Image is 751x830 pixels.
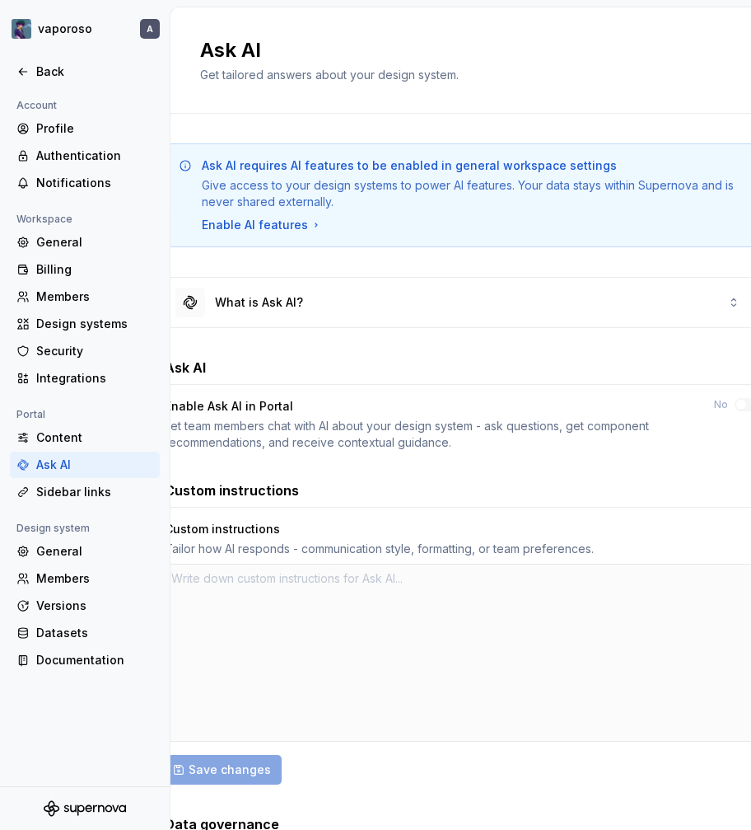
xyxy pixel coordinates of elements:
span: Get tailored answers about your design system. [200,68,459,82]
a: Versions [10,593,160,619]
div: Profile [36,120,153,137]
div: Design systems [36,316,153,332]
a: Design systems [10,311,160,337]
h3: Ask AI [165,358,206,377]
div: Enable Ask AI in Portal [165,398,293,415]
a: Ask AI [10,452,160,478]
h3: Custom instructions [165,481,299,500]
h2: Ask AI [200,37,459,63]
a: Back [10,59,160,85]
div: Give access to your design systems to power AI features. Your data stays within Supernova and is ... [202,177,744,210]
div: Ask AI [36,457,153,473]
div: Sidebar links [36,484,153,500]
div: Notifications [36,175,153,191]
a: Sidebar links [10,479,160,505]
div: Documentation [36,652,153,668]
button: vaporosoA [3,11,166,47]
div: General [36,543,153,560]
div: vaporoso [38,21,92,37]
div: Content [36,429,153,446]
a: Notifications [10,170,160,196]
div: Ask AI requires AI features to be enabled in general workspace settings [202,157,617,174]
a: Security [10,338,160,364]
div: Versions [36,598,153,614]
a: Members [10,565,160,592]
svg: Supernova Logo [44,800,126,817]
div: Datasets [36,625,153,641]
div: Authentication [36,148,153,164]
a: Datasets [10,620,160,646]
a: Members [10,284,160,310]
div: Portal [10,405,52,424]
div: Custom instructions [165,521,280,537]
div: Integrations [36,370,153,387]
div: Members [36,570,153,587]
div: Back [36,63,153,80]
div: Let team members chat with AI about your design system - ask questions, get component recommendat... [165,418,684,451]
a: Content [10,424,160,451]
a: Profile [10,115,160,142]
a: Billing [10,256,160,283]
img: 15d33806-cace-49d9-90a8-66143e56bcd3.png [12,19,31,39]
label: No [714,398,728,411]
div: Security [36,343,153,359]
div: Design system [10,518,96,538]
a: Documentation [10,647,160,673]
div: Billing [36,261,153,278]
a: General [10,538,160,565]
a: Authentication [10,143,160,169]
div: A [147,22,153,35]
button: Enable AI features [202,217,323,233]
div: Members [36,288,153,305]
div: Account [10,96,63,115]
a: Integrations [10,365,160,392]
div: General [36,234,153,251]
a: General [10,229,160,256]
div: What is Ask AI? [215,294,303,311]
div: Workspace [10,209,79,229]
